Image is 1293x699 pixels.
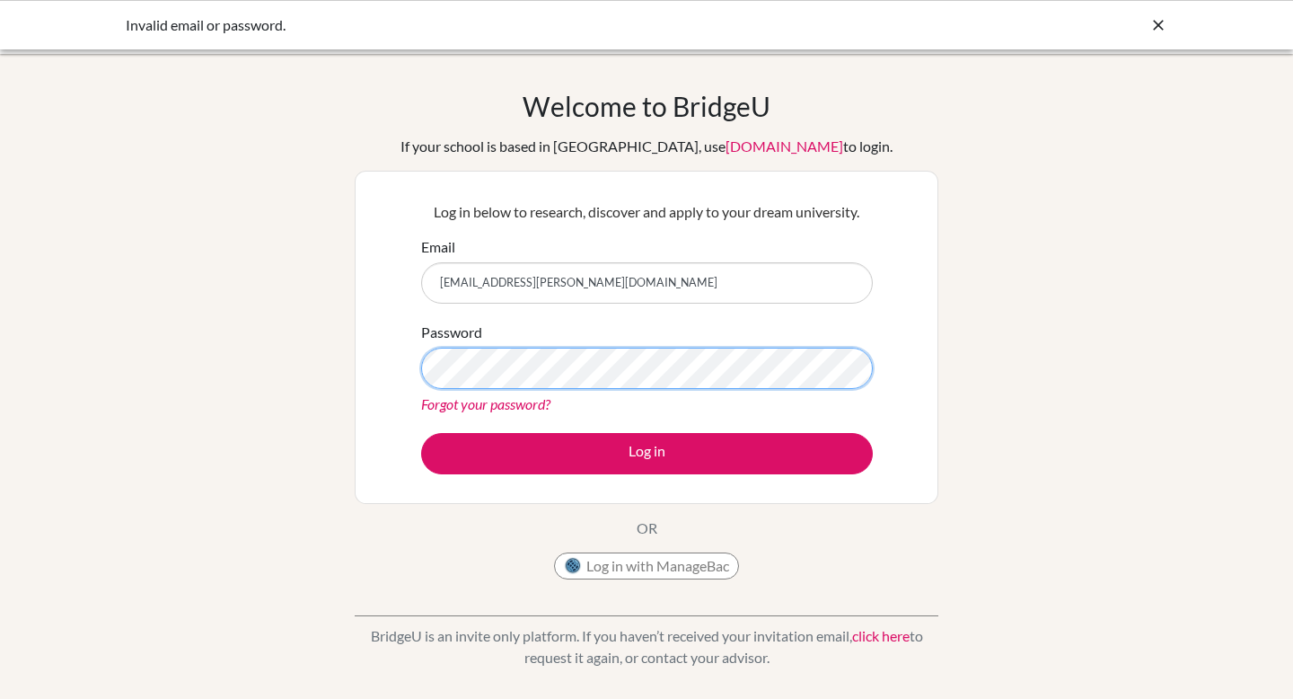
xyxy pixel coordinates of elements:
a: click here [852,627,910,644]
p: Log in below to research, discover and apply to your dream university. [421,201,873,223]
div: If your school is based in [GEOGRAPHIC_DATA], use to login. [400,136,893,157]
h1: Welcome to BridgeU [523,90,770,122]
p: OR [637,518,657,539]
div: Invalid email or password. [126,14,898,36]
a: [DOMAIN_NAME] [726,137,843,155]
button: Log in with ManageBac [554,553,739,580]
label: Password [421,322,482,343]
p: BridgeU is an invite only platform. If you haven’t received your invitation email, to request it ... [355,625,938,668]
label: Email [421,236,455,258]
a: Forgot your password? [421,395,550,412]
button: Log in [421,433,873,474]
